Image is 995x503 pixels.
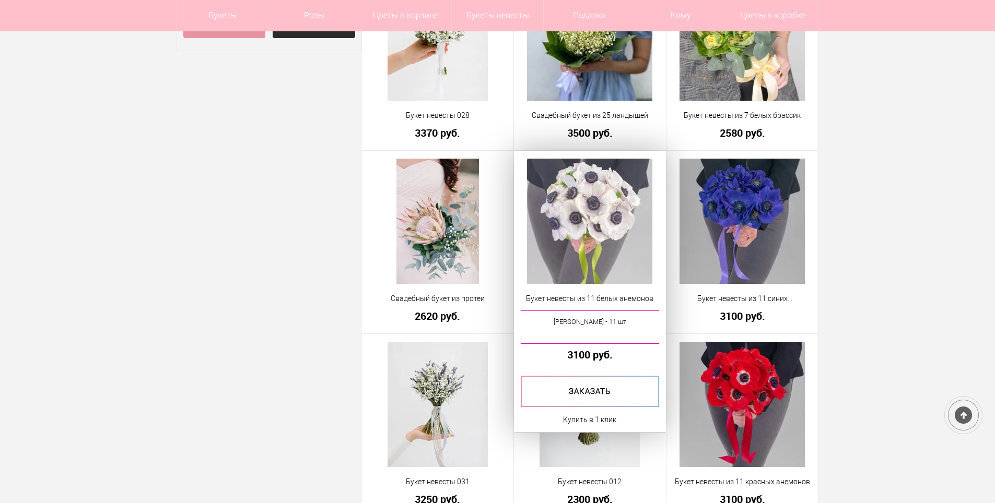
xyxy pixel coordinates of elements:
a: Букет невесты 012 [521,476,659,487]
img: Букет невесты из 11 белых анемонов [527,159,652,284]
a: Букет невесты из 11 белых анемонов [521,293,659,304]
a: 2580 руб. [673,127,812,138]
img: Букет невесты 031 [388,342,488,467]
a: 3370 руб. [369,127,507,138]
a: Свадебный букет из 25 ландышей [521,110,659,121]
a: [PERSON_NAME] - 11 шт [521,310,659,344]
img: Букет невесты из 11 красных анемонов [680,342,805,467]
a: 3100 руб. [673,310,812,321]
a: Букет невесты 031 [369,476,507,487]
a: Букет невесты 028 [369,110,507,121]
a: 3500 руб. [521,127,659,138]
a: Букет невесты из 11 красных анемонов [673,476,812,487]
img: Букет невесты из 11 синих анемонов [680,159,805,284]
a: Свадебный букет из протеи [369,293,507,304]
a: 2620 руб. [369,310,507,321]
img: Свадебный букет из протеи [396,159,479,284]
a: Букет невесты из 11 синих [PERSON_NAME] [673,293,812,304]
a: Купить в 1 клик [563,413,616,426]
a: 3100 руб. [521,349,659,360]
a: Букет невесты из 7 белых брассик [673,110,812,121]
